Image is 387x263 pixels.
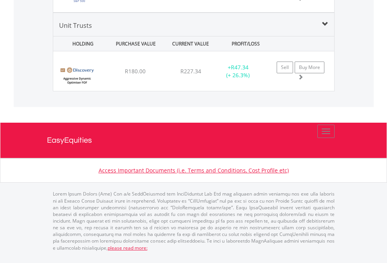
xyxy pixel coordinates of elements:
[180,67,201,75] span: R227.34
[219,36,272,51] div: PROFIT/LOSS
[53,190,335,251] p: Lorem Ipsum Dolors (Ame) Con a/e SeddOeiusmod tem InciDiduntut Lab Etd mag aliquaen admin veniamq...
[108,245,148,251] a: please read more:
[109,36,162,51] div: PURCHASE VALUE
[295,62,324,73] a: Buy More
[59,21,92,30] span: Unit Trusts
[231,63,248,71] span: R47.34
[47,123,340,158] a: EasyEquities
[125,67,146,75] span: R180.00
[277,62,293,73] a: Sell
[164,36,217,51] div: CURRENT VALUE
[54,36,107,51] div: HOLDING
[57,61,97,89] img: UT.ZA.DADAOF.png
[214,63,263,79] div: + (+ 26.3%)
[99,167,289,174] a: Access Important Documents (i.e. Terms and Conditions, Cost Profile etc)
